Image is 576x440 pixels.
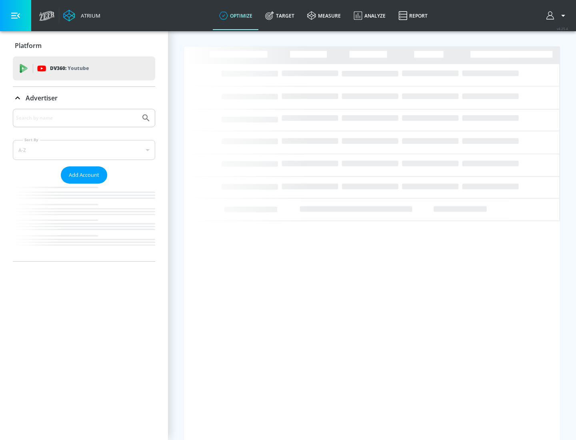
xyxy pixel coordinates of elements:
[13,87,155,109] div: Advertiser
[13,140,155,160] div: A-Z
[347,1,392,30] a: Analyze
[13,109,155,261] div: Advertiser
[557,26,568,31] span: v 4.25.4
[392,1,434,30] a: Report
[50,64,89,73] p: DV360:
[213,1,259,30] a: optimize
[68,64,89,72] p: Youtube
[69,170,99,180] span: Add Account
[13,56,155,80] div: DV360: Youtube
[63,10,100,22] a: Atrium
[13,184,155,261] nav: list of Advertiser
[13,34,155,57] div: Platform
[15,41,42,50] p: Platform
[78,12,100,19] div: Atrium
[61,166,107,184] button: Add Account
[23,137,40,142] label: Sort By
[16,113,137,123] input: Search by name
[26,94,58,102] p: Advertiser
[301,1,347,30] a: measure
[259,1,301,30] a: Target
